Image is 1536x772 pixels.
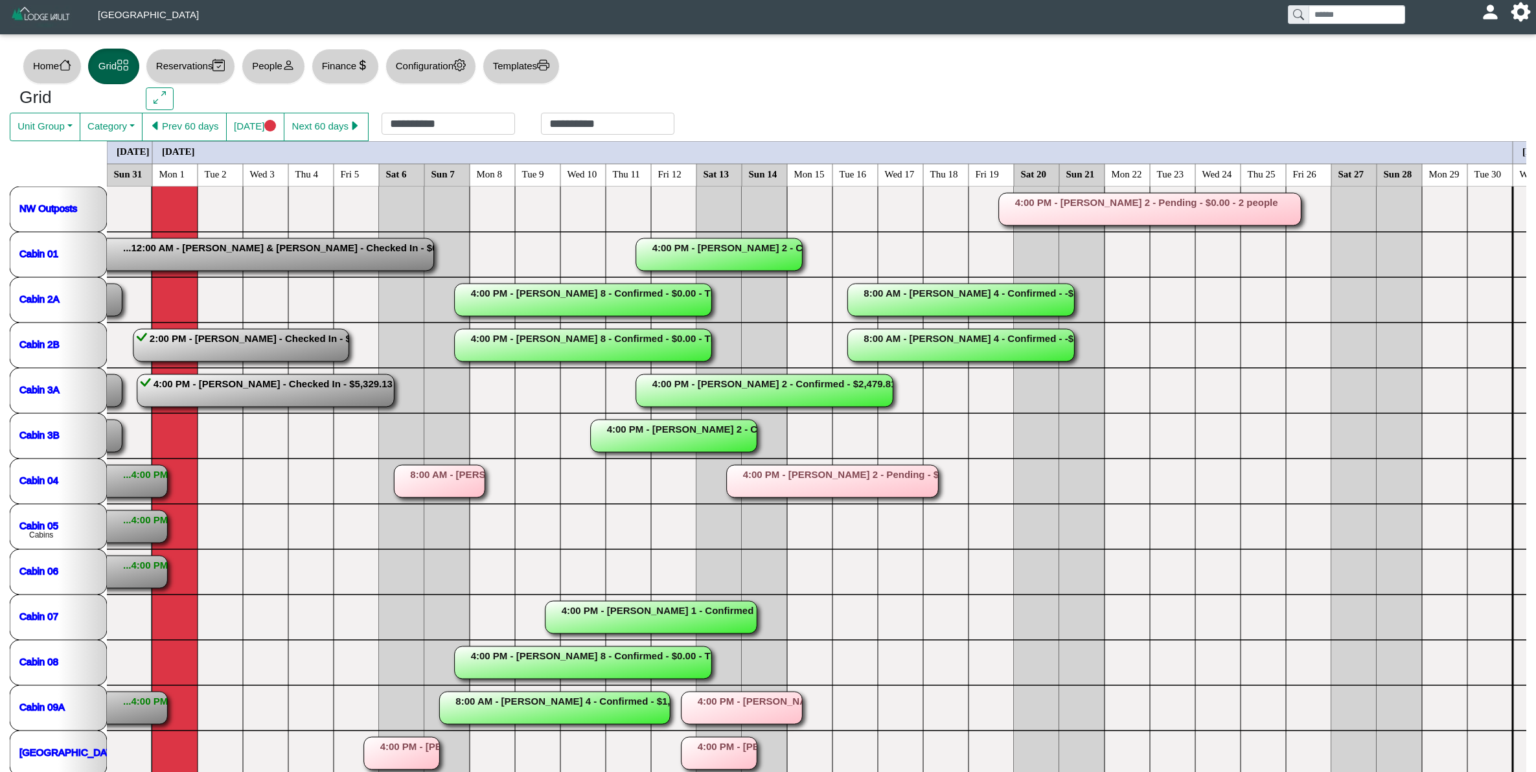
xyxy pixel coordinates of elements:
a: Cabin 06 [19,565,58,576]
a: NW Outposts [19,202,77,213]
text: Sun 31 [114,168,143,179]
text: Thu 25 [1248,168,1276,179]
button: Financecurrency dollar [312,49,379,84]
svg: caret left fill [150,120,162,132]
svg: person fill [1485,7,1495,17]
text: Tue 9 [522,168,544,179]
a: Cabin 3A [19,383,60,394]
a: Cabin 01 [19,247,58,258]
text: Sat 13 [704,168,729,179]
button: Next 60 dayscaret right fill [284,113,369,141]
text: Fri 26 [1293,168,1317,179]
svg: gear [453,59,466,71]
img: Z [10,5,72,28]
text: Sun 21 [1066,168,1095,179]
svg: person [282,59,295,71]
a: Cabin 2B [19,338,60,349]
input: Check out [541,113,674,135]
text: [DATE] [117,146,150,156]
text: Thu 4 [295,168,319,179]
text: Tue 30 [1474,168,1502,179]
button: Configurationgear [385,49,476,84]
text: Wed 24 [1202,168,1232,179]
text: Cabins [29,530,53,539]
button: arrows angle expand [146,87,174,111]
button: Unit Group [10,113,80,141]
text: Mon 15 [794,168,825,179]
button: Peopleperson [242,49,304,84]
text: Fri 12 [658,168,682,179]
svg: printer [537,59,549,71]
text: Sun 28 [1384,168,1412,179]
text: Sat 27 [1338,168,1364,179]
svg: grid [117,59,129,71]
text: [DATE] [162,146,195,156]
button: [DATE]circle fill [226,113,284,141]
text: Thu 18 [930,168,958,179]
a: Cabin 04 [19,474,58,485]
a: Cabin 05 [19,519,58,530]
svg: circle fill [264,120,277,132]
svg: house [59,59,71,71]
button: caret left fillPrev 60 days [142,113,227,141]
text: Mon 1 [159,168,185,179]
text: Wed 17 [885,168,915,179]
button: Reservationscalendar2 check [146,49,235,84]
a: Cabin 2A [19,293,60,304]
text: Mon 8 [477,168,503,179]
svg: search [1293,9,1303,19]
text: Tue 16 [840,168,867,179]
a: Cabin 3B [19,429,60,440]
a: Cabin 08 [19,655,58,666]
text: Tue 2 [205,168,227,179]
svg: gear fill [1516,7,1526,17]
a: Cabin 09A [19,701,65,712]
text: Sun 7 [431,168,455,179]
a: [GEOGRAPHIC_DATA] [19,746,120,757]
text: Mon 22 [1112,168,1142,179]
h3: Grid [19,87,126,108]
text: Fri 5 [341,168,360,179]
text: Mon 29 [1429,168,1460,179]
text: Sat 6 [386,168,407,179]
svg: currency dollar [356,59,369,71]
a: Cabin 07 [19,610,58,621]
text: Wed 10 [567,168,597,179]
button: Homehouse [23,49,82,84]
text: Wed 3 [250,168,275,179]
input: Check in [382,113,515,135]
svg: arrows angle expand [154,91,166,104]
svg: caret right fill [349,120,361,132]
button: Gridgrid [88,49,139,84]
text: Fri 19 [976,168,999,179]
text: Sun 14 [749,168,777,179]
button: Category [80,113,143,141]
text: Tue 23 [1157,168,1184,179]
svg: calendar2 check [212,59,225,71]
button: Templatesprinter [483,49,560,84]
text: Thu 11 [613,168,640,179]
text: Sat 20 [1021,168,1047,179]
